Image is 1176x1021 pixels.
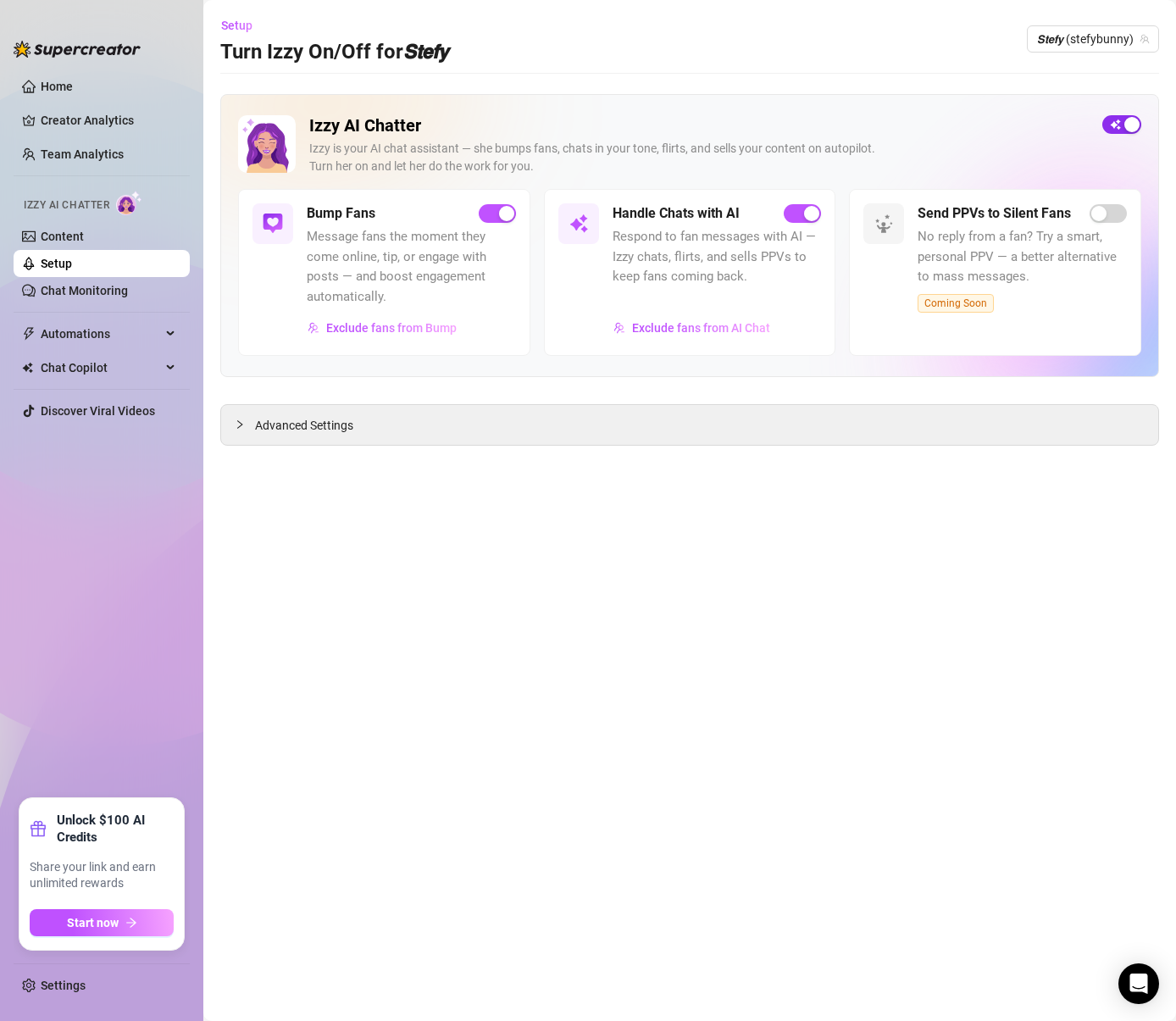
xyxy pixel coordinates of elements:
[24,197,109,214] span: Izzy AI Chatter
[41,80,73,93] a: Home
[569,214,589,234] img: svg%3e
[326,321,457,335] span: Exclude fans from Bump
[116,191,142,215] img: AI Chatter
[874,214,894,234] img: svg%3e
[14,41,141,58] img: logo-BBDzfeDw.svg
[238,115,296,173] img: Izzy AI Chatter
[41,257,72,270] a: Setup
[41,107,176,134] a: Creator Analytics
[221,19,252,32] span: Setup
[235,415,255,434] div: collapsed
[41,979,86,992] a: Settings
[57,812,174,846] strong: Unlock $100 AI Credits
[263,214,283,234] img: svg%3e
[1037,26,1149,52] span: 𝙎𝙩𝙚𝙛𝙮 (stefybunny)
[1140,34,1150,44] span: team
[30,820,47,837] span: gift
[67,916,119,929] span: Start now
[307,203,375,224] h5: Bump Fans
[613,203,740,224] h5: Handle Chats with AI
[22,362,33,374] img: Chat Copilot
[613,314,771,341] button: Exclude fans from AI Chat
[41,404,155,418] a: Discover Viral Videos
[309,115,1089,136] h2: Izzy AI Chatter
[632,321,770,335] span: Exclude fans from AI Chat
[41,284,128,297] a: Chat Monitoring
[235,419,245,430] span: collapsed
[30,859,174,892] span: Share your link and earn unlimited rewards
[918,227,1127,287] span: No reply from a fan? Try a smart, personal PPV — a better alternative to mass messages.
[255,416,353,435] span: Advanced Settings
[220,39,448,66] h3: Turn Izzy On/Off for 𝙎𝙩𝙚𝙛𝙮
[41,354,161,381] span: Chat Copilot
[613,322,625,334] img: svg%3e
[220,12,266,39] button: Setup
[22,327,36,341] span: thunderbolt
[41,320,161,347] span: Automations
[307,227,516,307] span: Message fans the moment they come online, tip, or engage with posts — and boost engagement automa...
[308,322,319,334] img: svg%3e
[918,203,1071,224] h5: Send PPVs to Silent Fans
[307,314,458,341] button: Exclude fans from Bump
[1118,963,1159,1004] div: Open Intercom Messenger
[125,917,137,929] span: arrow-right
[41,230,84,243] a: Content
[918,294,994,313] span: Coming Soon
[41,147,124,161] a: Team Analytics
[613,227,822,287] span: Respond to fan messages with AI — Izzy chats, flirts, and sells PPVs to keep fans coming back.
[30,909,174,936] button: Start nowarrow-right
[309,140,1089,175] div: Izzy is your AI chat assistant — she bumps fans, chats in your tone, flirts, and sells your conte...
